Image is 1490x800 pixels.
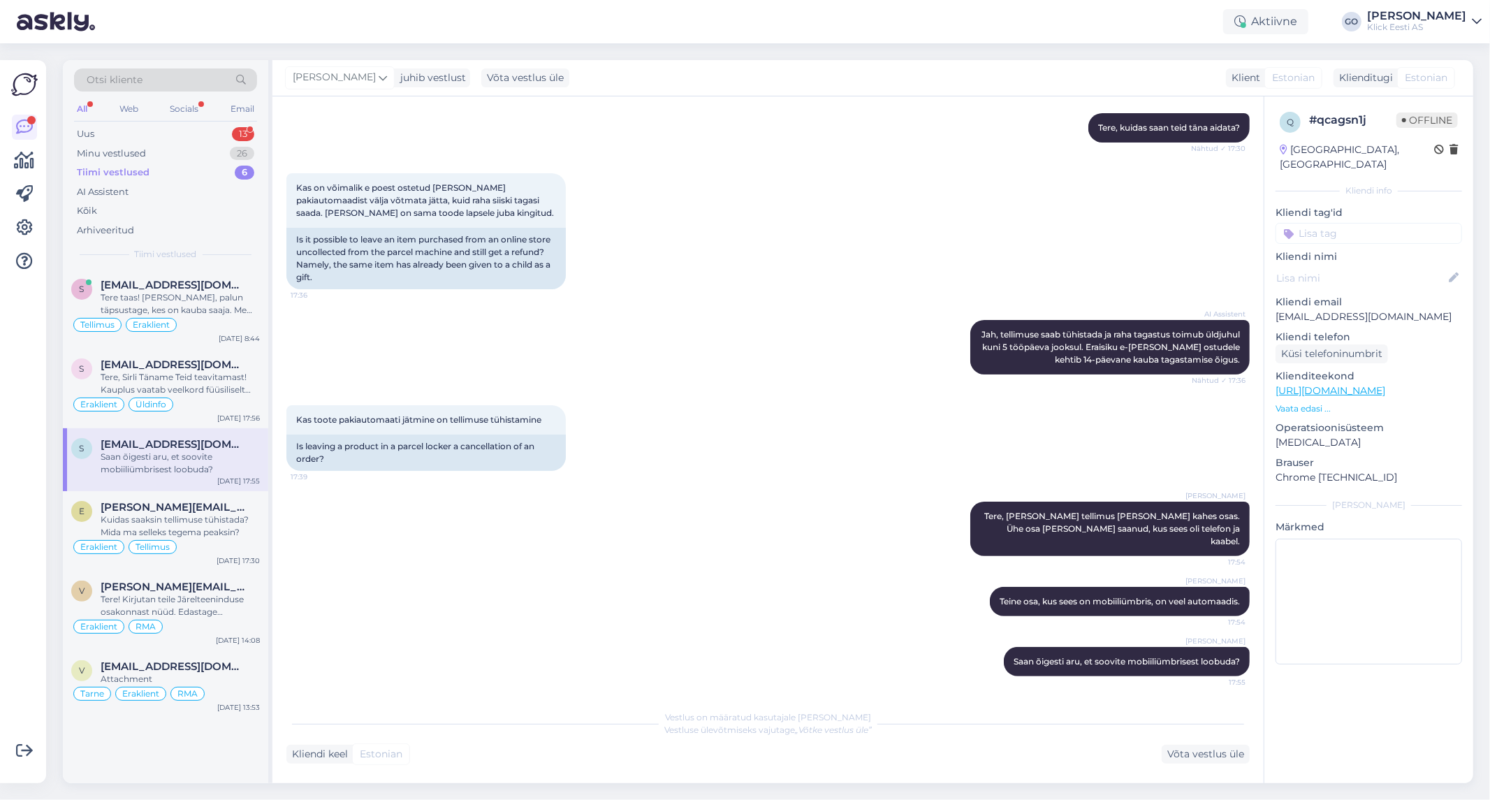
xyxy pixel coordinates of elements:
[1276,499,1462,511] div: [PERSON_NAME]
[1342,12,1361,31] div: GO
[1367,10,1466,22] div: [PERSON_NAME]
[291,290,343,300] span: 17:36
[1191,143,1246,154] span: Nähtud ✓ 17:30
[1276,249,1462,264] p: Kliendi nimi
[80,363,85,374] span: s
[80,443,85,453] span: s
[101,581,246,593] span: valeri.karo.vk@gmail.com
[1276,205,1462,220] p: Kliendi tag'id
[1276,520,1462,534] p: Märkmed
[1193,617,1246,627] span: 17:54
[74,100,90,118] div: All
[1162,745,1250,764] div: Võta vestlus üle
[1276,310,1462,324] p: [EMAIL_ADDRESS][DOMAIN_NAME]
[217,476,260,486] div: [DATE] 17:55
[981,329,1242,365] span: Jah, tellimuse saab tühistada ja raha tagastus toimub üldjuhul kuni 5 tööpäeva jooksul. Eraisiku ...
[79,506,85,516] span: e
[77,185,129,199] div: AI Assistent
[177,690,198,698] span: RMA
[77,127,94,141] div: Uus
[1226,71,1260,85] div: Klient
[87,73,143,87] span: Otsi kliente
[665,712,871,722] span: Vestlus on määratud kasutajale [PERSON_NAME]
[228,100,257,118] div: Email
[136,543,170,551] span: Tellimus
[1367,22,1466,33] div: Klick Eesti AS
[291,472,343,482] span: 17:39
[1223,9,1308,34] div: Aktiivne
[11,71,38,98] img: Askly Logo
[77,204,97,218] div: Kõik
[1000,596,1240,606] span: Teine osa, kus sees on mobiiliümbris, on veel automaadis.
[1287,117,1294,127] span: q
[1193,309,1246,319] span: AI Assistent
[101,660,246,673] span: veimann_2@hotmail.com
[1276,184,1462,197] div: Kliendi info
[1405,71,1447,85] span: Estonian
[101,371,260,396] div: Tere, Sirli Täname Teid teavitamast! Kauplus vaatab veelkord füüsiliselt üle. Anname Teile täpsem...
[217,702,260,713] div: [DATE] 13:53
[230,147,254,161] div: 26
[1276,270,1446,286] input: Lisa nimi
[293,70,376,85] span: [PERSON_NAME]
[1276,223,1462,244] input: Lisa tag
[360,747,402,762] span: Estonian
[395,71,466,85] div: juhib vestlust
[1280,143,1434,172] div: [GEOGRAPHIC_DATA], [GEOGRAPHIC_DATA]
[77,147,146,161] div: Minu vestlused
[80,543,117,551] span: Eraklient
[1272,71,1315,85] span: Estonian
[101,514,260,539] div: Kuidas saaksin tellimuse tühistada? Mida ma selleks tegema peaksin?
[80,400,117,409] span: Eraklient
[286,747,348,762] div: Kliendi keel
[1098,122,1240,133] span: Tere, kuidas saan teid täna aidata?
[1276,369,1462,384] p: Klienditeekond
[80,690,104,698] span: Tarne
[1396,112,1458,128] span: Offline
[235,166,254,180] div: 6
[1185,490,1246,501] span: [PERSON_NAME]
[481,68,569,87] div: Võta vestlus üle
[1185,576,1246,586] span: [PERSON_NAME]
[133,321,170,329] span: Eraklient
[984,511,1242,546] span: Tere, [PERSON_NAME] tellimus [PERSON_NAME] kahes osas. Ühe osa [PERSON_NAME] saanud, kus sees oli...
[101,501,246,514] span: elena.kannimae@gmail.com
[1276,402,1462,415] p: Vaata edasi ...
[136,623,156,631] span: RMA
[1276,421,1462,435] p: Operatsioonisüsteem
[1276,295,1462,310] p: Kliendi email
[1185,636,1246,646] span: [PERSON_NAME]
[101,279,246,291] span: sadx72@gmail.com
[80,284,85,294] span: s
[217,413,260,423] div: [DATE] 17:56
[101,593,260,618] div: Tere! Kirjutan teile Järelteeninduse osakonnast nüüd. Edastage [PERSON_NAME] remonditöö number, t...
[1276,470,1462,485] p: Chrome [TECHNICAL_ID]
[77,224,134,238] div: Arhiveeritud
[101,451,260,476] div: Saan õigesti aru, et soovite mobiiliümbrisest loobuda?
[1014,656,1240,667] span: Saan õigesti aru, et soovite mobiiliümbrisest loobuda?
[1276,456,1462,470] p: Brauser
[101,673,260,685] div: Attachment
[77,166,149,180] div: Tiimi vestlused
[232,127,254,141] div: 13
[1276,330,1462,344] p: Kliendi telefon
[1334,71,1393,85] div: Klienditugi
[1193,677,1246,688] span: 17:55
[101,291,260,317] div: Tere taas! [PERSON_NAME], palun täpsustage, kes on kauba saaja. Me lisame antud info tellimusele ...
[79,586,85,596] span: v
[217,555,260,566] div: [DATE] 17:30
[216,635,260,646] div: [DATE] 14:08
[1276,384,1385,397] a: [URL][DOMAIN_NAME]
[1276,435,1462,450] p: [MEDICAL_DATA]
[167,100,201,118] div: Socials
[1367,10,1482,33] a: [PERSON_NAME]Klick Eesti AS
[795,725,872,735] i: „Võtke vestlus üle”
[1192,375,1246,386] span: Nähtud ✓ 17:36
[79,665,85,676] span: v
[1193,557,1246,567] span: 17:54
[286,228,566,289] div: Is it possible to leave an item purchased from an online store uncollected from the parcel machin...
[122,690,159,698] span: Eraklient
[296,182,554,218] span: Kas on võimalik e poest ostetud [PERSON_NAME] pakiautomaadist välja võtmata jätta, kuid raha siis...
[135,248,197,261] span: Tiimi vestlused
[296,414,541,425] span: Kas toote pakiautomaati jätmine on tellimuse tühistamine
